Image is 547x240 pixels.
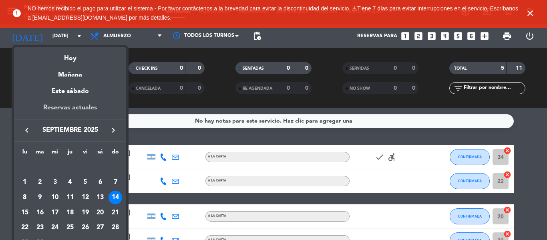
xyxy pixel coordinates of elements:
[93,205,108,220] td: 20 de septiembre de 2025
[33,206,47,220] div: 16
[63,206,77,220] div: 18
[34,125,106,135] span: septiembre 2025
[48,191,62,204] div: 10
[33,175,47,189] div: 2
[108,205,123,220] td: 21 de septiembre de 2025
[62,190,78,205] td: 11 de septiembre de 2025
[78,147,93,160] th: viernes
[22,125,32,135] i: keyboard_arrow_left
[32,220,48,236] td: 23 de septiembre de 2025
[78,190,93,205] td: 12 de septiembre de 2025
[63,221,77,235] div: 25
[32,175,48,190] td: 2 de septiembre de 2025
[78,205,93,220] td: 19 de septiembre de 2025
[62,220,78,236] td: 25 de septiembre de 2025
[93,190,108,205] td: 13 de septiembre de 2025
[108,175,123,190] td: 7 de septiembre de 2025
[32,205,48,220] td: 16 de septiembre de 2025
[63,191,77,204] div: 11
[33,221,47,235] div: 23
[93,175,107,189] div: 6
[93,147,108,160] th: sábado
[17,175,32,190] td: 1 de septiembre de 2025
[62,205,78,220] td: 18 de septiembre de 2025
[18,191,32,204] div: 8
[109,175,122,189] div: 7
[14,47,126,64] div: Hoy
[93,175,108,190] td: 6 de septiembre de 2025
[17,220,32,236] td: 22 de septiembre de 2025
[48,221,62,235] div: 24
[48,206,62,220] div: 17
[62,147,78,160] th: jueves
[93,206,107,220] div: 20
[18,206,32,220] div: 15
[78,175,93,190] td: 5 de septiembre de 2025
[78,175,92,189] div: 5
[78,220,93,236] td: 26 de septiembre de 2025
[47,205,62,220] td: 17 de septiembre de 2025
[17,190,32,205] td: 8 de septiembre de 2025
[78,221,92,235] div: 26
[17,147,32,160] th: lunes
[18,221,32,235] div: 22
[47,190,62,205] td: 10 de septiembre de 2025
[78,206,92,220] div: 19
[14,103,126,119] div: Reservas actuales
[14,64,126,80] div: Mañana
[48,175,62,189] div: 3
[20,125,34,135] button: keyboard_arrow_left
[14,80,126,103] div: Este sábado
[93,191,107,204] div: 13
[18,175,32,189] div: 1
[63,175,77,189] div: 4
[47,175,62,190] td: 3 de septiembre de 2025
[17,160,123,175] td: SEP.
[32,190,48,205] td: 9 de septiembre de 2025
[47,147,62,160] th: miércoles
[62,175,78,190] td: 4 de septiembre de 2025
[47,220,62,236] td: 24 de septiembre de 2025
[33,191,47,204] div: 9
[109,191,122,204] div: 14
[106,125,121,135] button: keyboard_arrow_right
[108,190,123,205] td: 14 de septiembre de 2025
[108,147,123,160] th: domingo
[108,220,123,236] td: 28 de septiembre de 2025
[32,147,48,160] th: martes
[109,125,118,135] i: keyboard_arrow_right
[93,220,108,236] td: 27 de septiembre de 2025
[93,221,107,235] div: 27
[17,205,32,220] td: 15 de septiembre de 2025
[109,206,122,220] div: 21
[109,221,122,235] div: 28
[78,191,92,204] div: 12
